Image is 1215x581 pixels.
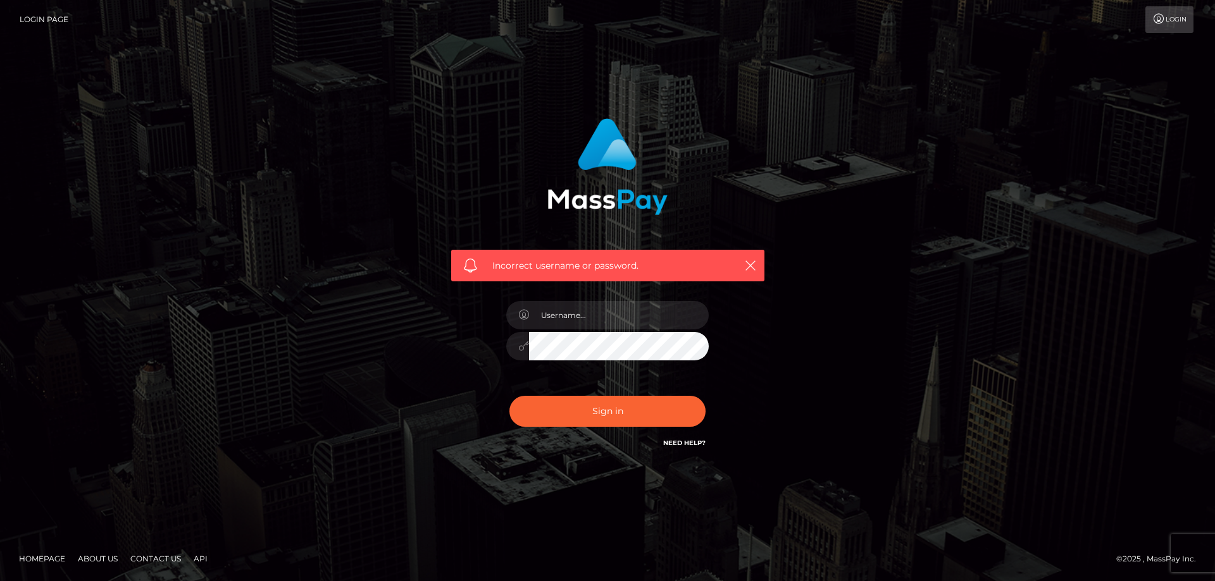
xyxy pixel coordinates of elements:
[509,396,706,427] button: Sign in
[20,6,68,33] a: Login Page
[14,549,70,568] a: Homepage
[1145,6,1193,33] a: Login
[529,301,709,329] input: Username...
[125,549,186,568] a: Contact Us
[663,439,706,447] a: Need Help?
[492,259,723,272] span: Incorrect username or password.
[1116,552,1206,566] div: © 2025 , MassPay Inc.
[189,549,213,568] a: API
[547,118,668,215] img: MassPay Login
[73,549,123,568] a: About Us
